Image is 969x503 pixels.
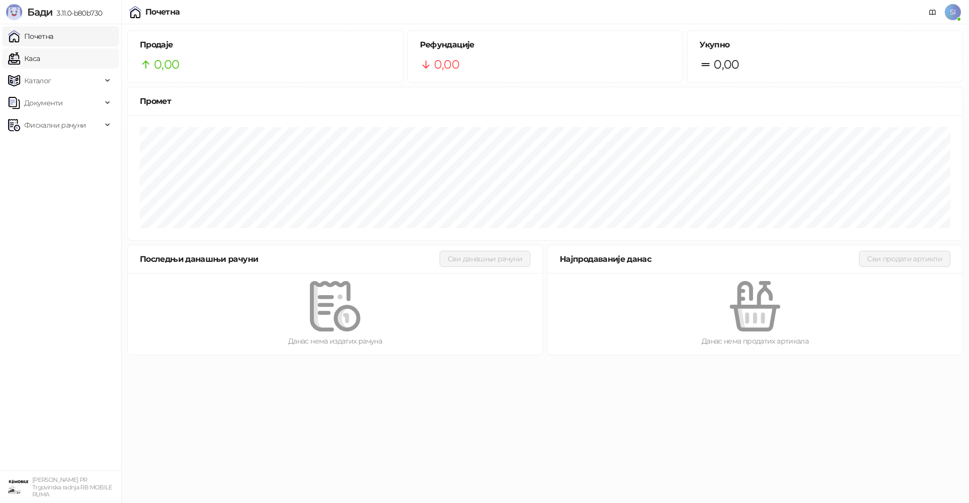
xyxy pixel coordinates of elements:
[140,39,391,51] h5: Продаје
[144,336,526,347] div: Данас нема издатих рачуна
[699,39,950,51] h5: Укупно
[925,4,941,20] a: Документација
[32,476,113,498] small: [PERSON_NAME] PR Trgovinska radnja RB MOBILE RUMA
[140,95,950,107] div: Промет
[564,336,946,347] div: Данас нема продатих артикала
[434,55,459,74] span: 0,00
[8,477,28,497] img: 64x64-companyLogo-7cc85d88-c06c-4126-9212-7af2a80f41f2.jpeg
[440,251,530,267] button: Сви данашњи рачуни
[420,39,671,51] h5: Рефундације
[52,9,102,18] span: 3.11.0-b80b730
[154,55,179,74] span: 0,00
[8,26,53,46] a: Почетна
[945,4,961,20] span: SI
[6,4,22,20] img: Logo
[140,253,440,265] div: Последњи данашњи рачуни
[27,6,52,18] span: Бади
[8,48,40,69] a: Каса
[145,8,180,16] div: Почетна
[560,253,859,265] div: Најпродаваније данас
[24,93,63,113] span: Документи
[714,55,739,74] span: 0,00
[24,71,51,91] span: Каталог
[24,115,86,135] span: Фискални рачуни
[859,251,950,267] button: Сви продати артикли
